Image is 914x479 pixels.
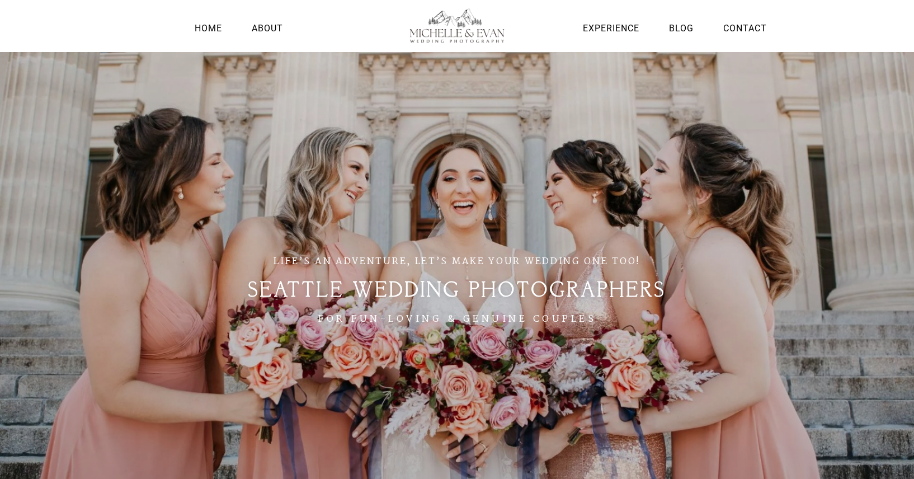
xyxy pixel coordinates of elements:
a: Experience [580,21,642,36]
span: FOR FUN-LOVING & GENUINE COUPLES [318,312,596,327]
a: Home [192,21,225,36]
a: Contact [720,21,770,36]
a: Blog [666,21,696,36]
a: About [249,21,286,36]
